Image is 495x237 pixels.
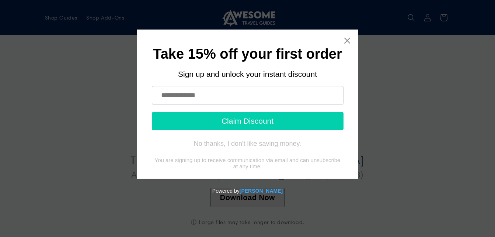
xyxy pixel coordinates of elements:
div: Powered by [3,179,492,203]
div: Sign up and unlock your instant discount [152,70,344,79]
a: Powered by Tydal [240,188,283,194]
div: You are signing up to receive communication via email and can unsubscribe at any time. [152,157,344,169]
button: Claim Discount [152,112,344,130]
div: No thanks, I don't like saving money. [194,140,301,147]
h1: Take 15% off your first order [152,48,344,60]
a: Close widget [344,37,351,44]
